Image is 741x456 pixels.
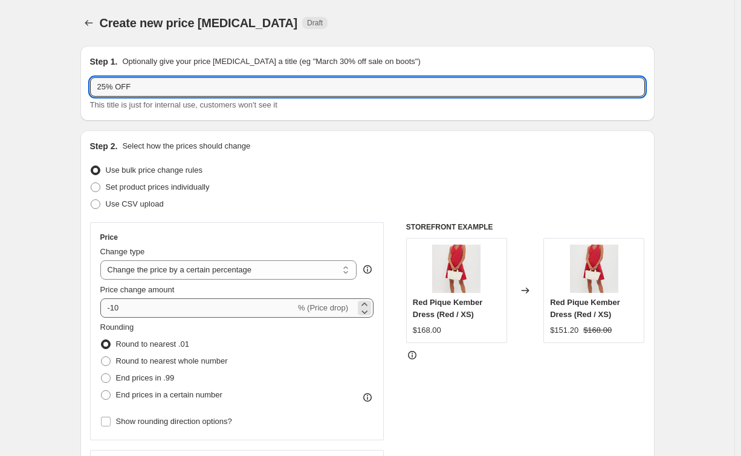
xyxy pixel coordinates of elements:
div: help [361,263,374,275]
button: Price change jobs [80,14,97,31]
span: End prices in .99 [116,373,175,382]
span: Rounding [100,323,134,332]
img: 75xx4XNFsNLsDaEydjJGTidD6gONpKQE-1_80x.jpg [432,245,481,293]
span: % (Price drop) [298,303,348,312]
img: 75xx4XNFsNLsDaEydjJGTidD6gONpKQE-1_80x.jpg [570,245,618,293]
h6: STOREFRONT EXAMPLE [406,222,645,232]
span: Round to nearest whole number [116,356,228,365]
span: Round to nearest .01 [116,339,189,348]
span: Draft [307,18,323,28]
p: Optionally give your price [MEDICAL_DATA] a title (eg "March 30% off sale on boots") [122,56,420,68]
span: Price change amount [100,285,175,294]
span: Red Pique Kember Dress (Red / XS) [413,298,483,319]
span: Create new price [MEDICAL_DATA] [100,16,298,30]
div: $168.00 [413,324,441,336]
span: Red Pique Kember Dress (Red / XS) [550,298,620,319]
input: 30% off holiday sale [90,77,645,97]
span: Use CSV upload [106,199,164,208]
h2: Step 1. [90,56,118,68]
span: This title is just for internal use, customers won't see it [90,100,277,109]
span: End prices in a certain number [116,390,222,399]
span: Set product prices individually [106,182,210,191]
span: Use bulk price change rules [106,165,202,175]
h3: Price [100,233,118,242]
span: Change type [100,247,145,256]
span: Show rounding direction options? [116,417,232,426]
input: -15 [100,298,296,318]
p: Select how the prices should change [122,140,250,152]
h2: Step 2. [90,140,118,152]
div: $151.20 [550,324,578,336]
strike: $168.00 [583,324,612,336]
